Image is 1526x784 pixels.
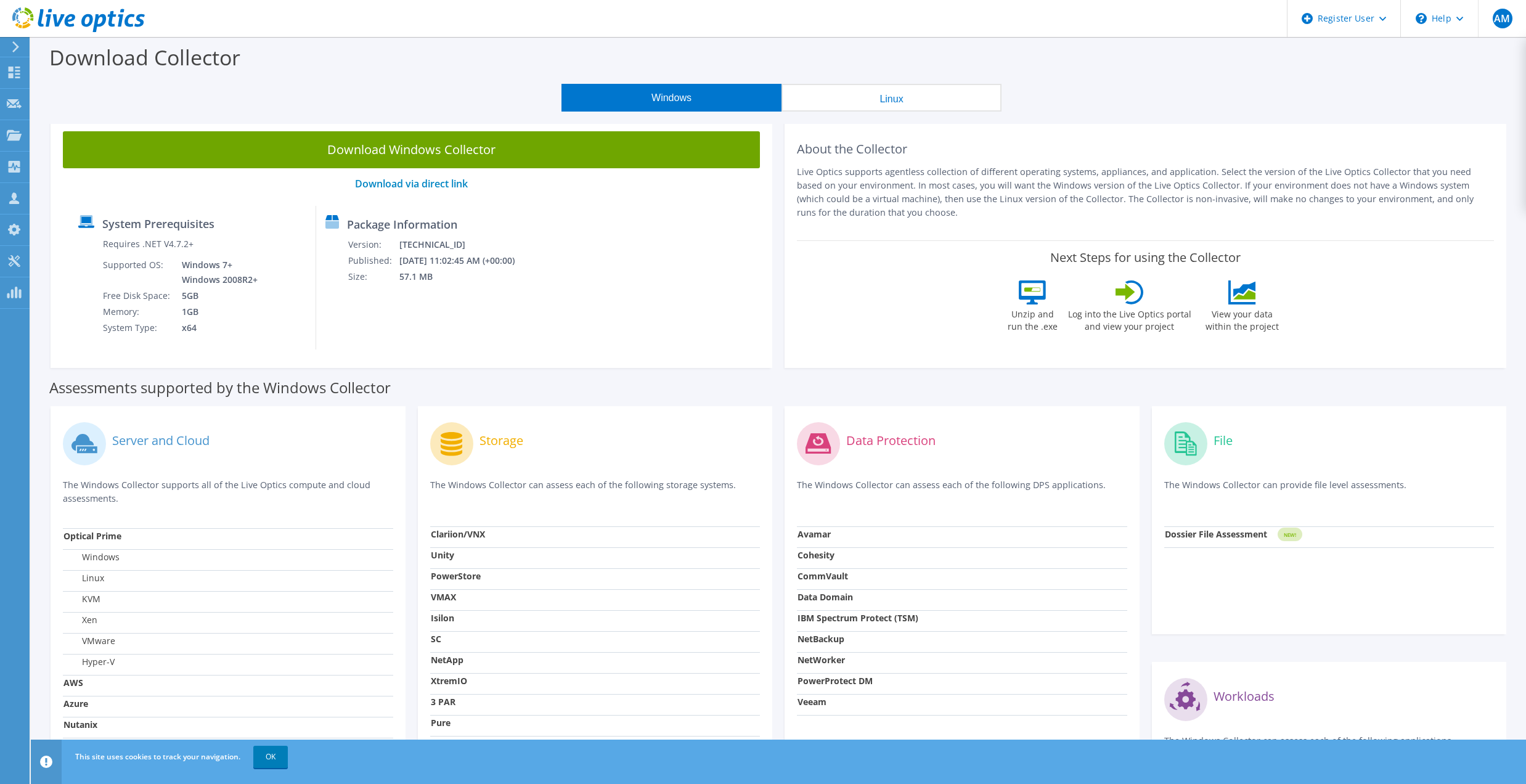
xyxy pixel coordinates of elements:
[1214,690,1275,703] label: Workloads
[798,654,845,666] strong: NetWorker
[798,612,918,624] strong: IBM Spectrum Protect (TSM)
[1164,478,1495,504] p: The Windows Collector can provide file level assessments.
[798,675,873,687] strong: PowerProtect DM
[431,675,467,687] strong: XtremIO
[75,751,240,762] span: This site uses cookies to track your navigation.
[1067,304,1192,333] label: Log into the Live Optics portal and view your project
[431,633,441,645] strong: SC
[479,435,523,447] label: Storage
[431,717,451,729] strong: Pure
[49,382,391,394] label: Assessments supported by the Windows Collector
[102,257,173,288] td: Supported OS:
[253,746,288,768] a: OK
[431,612,454,624] strong: Isilon
[102,320,173,336] td: System Type:
[63,530,121,542] strong: Optical Prime
[797,165,1494,219] p: Live Optics supports agentless collection of different operating systems, appliances, and applica...
[63,698,88,709] strong: Azure
[63,719,97,730] strong: Nutanix
[63,131,760,168] a: Download Windows Collector
[846,435,936,447] label: Data Protection
[399,269,531,285] td: 57.1 MB
[1416,13,1427,24] svg: \n
[63,593,100,605] label: KVM
[797,142,1494,157] h2: About the Collector
[1283,531,1295,538] tspan: NEW!
[1164,734,1495,759] p: The Windows Collector can assess each of the following applications.
[1198,304,1287,333] label: View your data within the project
[102,218,214,230] label: System Prerequisites
[798,633,844,645] strong: NetBackup
[173,304,260,320] td: 1GB
[431,654,463,666] strong: NetApp
[798,696,826,708] strong: Veeam
[561,84,781,112] button: Windows
[798,549,834,561] strong: Cohesity
[347,218,457,231] label: Package Information
[399,237,531,253] td: [TECHNICAL_ID]
[781,84,1002,112] button: Linux
[63,635,115,647] label: VMware
[348,253,399,269] td: Published:
[1050,250,1241,265] label: Next Steps for using the Collector
[431,696,455,708] strong: 3 PAR
[431,570,481,582] strong: PowerStore
[431,528,485,540] strong: Clariion/VNX
[355,177,468,190] a: Download via direct link
[798,591,853,603] strong: Data Domain
[431,738,461,749] strong: Hitachi
[399,253,531,269] td: [DATE] 11:02:45 AM (+00:00)
[797,478,1127,504] p: The Windows Collector can assess each of the following DPS applications.
[102,288,173,304] td: Free Disk Space:
[1493,9,1512,28] span: AM
[431,591,456,603] strong: VMAX
[49,43,240,71] label: Download Collector
[63,677,83,688] strong: AWS
[798,570,848,582] strong: CommVault
[103,238,194,250] label: Requires .NET V4.7.2+
[173,288,260,304] td: 5GB
[112,435,210,447] label: Server and Cloud
[1005,304,1061,333] label: Unzip and run the .exe
[430,478,761,504] p: The Windows Collector can assess each of the following storage systems.
[63,614,97,626] label: Xen
[102,304,173,320] td: Memory:
[348,237,399,253] td: Version:
[348,269,399,285] td: Size:
[1214,435,1233,447] label: File
[173,320,260,336] td: x64
[63,478,393,505] p: The Windows Collector supports all of the Live Optics compute and cloud assessments.
[63,551,120,563] label: Windows
[798,528,831,540] strong: Avamar
[431,549,454,561] strong: Unity
[173,257,260,288] td: Windows 7+ Windows 2008R2+
[63,572,104,584] label: Linux
[1165,528,1267,540] strong: Dossier File Assessment
[63,656,115,668] label: Hyper-V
